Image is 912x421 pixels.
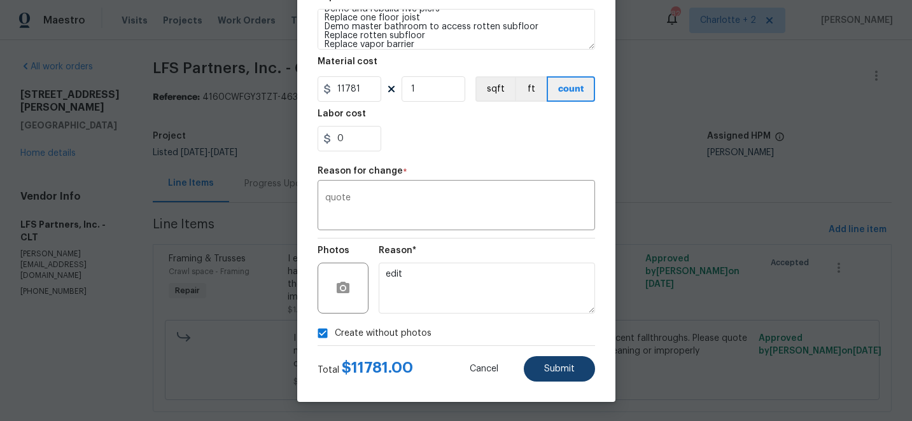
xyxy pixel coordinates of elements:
[342,360,413,375] span: $ 11781.00
[318,9,595,50] textarea: Demo and rebuild five piers Replace one floor joist Demo master bathroom to access rotten subfloo...
[379,246,416,255] h5: Reason*
[544,364,575,374] span: Submit
[475,76,515,102] button: sqft
[470,364,498,374] span: Cancel
[318,167,403,176] h5: Reason for change
[335,327,431,340] span: Create without photos
[449,356,519,382] button: Cancel
[524,356,595,382] button: Submit
[318,246,349,255] h5: Photos
[379,263,595,314] textarea: edit
[515,76,547,102] button: ft
[318,109,366,118] h5: Labor cost
[318,57,377,66] h5: Material cost
[547,76,595,102] button: count
[318,361,413,376] div: Total
[325,193,587,220] textarea: quote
